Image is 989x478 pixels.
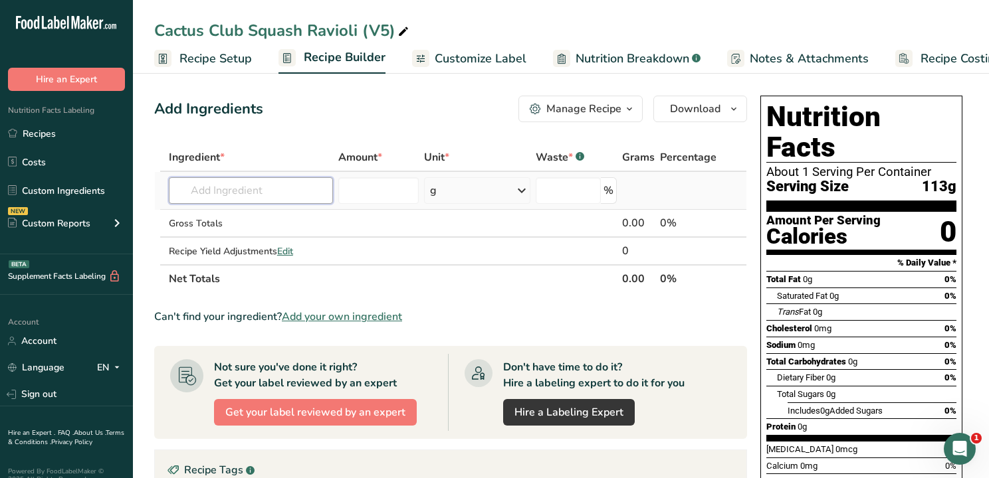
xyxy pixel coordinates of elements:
[940,214,956,250] div: 0
[660,215,716,231] div: 0%
[8,216,90,230] div: Custom Reports
[58,428,74,438] a: FAQ .
[777,389,824,399] span: Total Sugars
[660,149,716,165] span: Percentage
[154,44,252,74] a: Recipe Setup
[944,323,956,333] span: 0%
[8,428,55,438] a: Hire an Expert .
[777,372,824,382] span: Dietary Fiber
[944,340,956,350] span: 0%
[338,149,382,165] span: Amount
[727,44,869,74] a: Notes & Attachments
[154,19,411,42] div: Cactus Club Squash Ravioli (V5)
[777,291,827,301] span: Saturated Fat
[97,360,125,376] div: EN
[766,179,849,195] span: Serving Size
[430,183,437,199] div: g
[503,359,685,391] div: Don't have time to do it? Hire a labeling expert to do it for you
[546,101,621,117] div: Manage Recipe
[766,102,956,163] h1: Nutrition Facts
[179,50,252,68] span: Recipe Setup
[8,428,124,447] a: Terms & Conditions .
[424,149,449,165] span: Unit
[51,438,92,447] a: Privacy Policy
[813,307,822,317] span: 0g
[944,274,956,284] span: 0%
[214,399,417,426] button: Get your label reviewed by an expert
[766,422,796,432] span: Protein
[766,461,798,471] span: Calcium
[670,101,720,117] span: Download
[518,96,643,122] button: Manage Recipe
[944,372,956,382] span: 0%
[922,179,956,195] span: 113g
[944,291,956,301] span: 0%
[169,244,333,258] div: Recipe Yield Adjustments
[653,96,747,122] button: Download
[576,50,689,68] span: Nutrition Breakdown
[214,359,397,391] div: Not sure you've done it right? Get your label reviewed by an expert
[657,264,719,292] th: 0%
[553,44,701,74] a: Nutrition Breakdown
[435,50,526,68] span: Customize Label
[8,207,28,215] div: NEW
[622,149,655,165] span: Grams
[803,274,812,284] span: 0g
[777,307,811,317] span: Fat
[766,227,881,246] div: Calories
[777,307,799,317] i: Trans
[503,399,635,426] a: Hire a Labeling Expert
[154,309,747,325] div: Can't find your ingredient?
[536,149,584,165] div: Waste
[945,461,956,471] span: 0%
[750,50,869,68] span: Notes & Attachments
[166,264,619,292] th: Net Totals
[766,214,881,227] div: Amount Per Serving
[766,274,801,284] span: Total Fat
[169,149,225,165] span: Ingredient
[278,42,385,74] a: Recipe Builder
[944,406,956,416] span: 0%
[412,44,526,74] a: Customize Label
[277,245,293,258] span: Edit
[74,428,106,438] a: About Us .
[8,68,125,91] button: Hire an Expert
[225,404,405,420] span: Get your label reviewed by an expert
[766,323,812,333] span: Cholesterol
[622,215,655,231] div: 0.00
[154,98,263,120] div: Add Ingredients
[282,309,402,325] span: Add your own ingredient
[766,255,956,271] section: % Daily Value *
[9,260,29,268] div: BETA
[619,264,657,292] th: 0.00
[800,461,818,471] span: 0mg
[820,406,829,416] span: 0g
[835,444,857,454] span: 0mcg
[766,444,833,454] span: [MEDICAL_DATA]
[814,323,831,333] span: 0mg
[826,372,835,382] span: 0g
[826,389,835,399] span: 0g
[622,243,655,259] div: 0
[169,177,333,204] input: Add Ingredient
[798,422,807,432] span: 0g
[788,406,883,416] span: Includes Added Sugars
[766,165,956,179] div: About 1 Serving Per Container
[8,356,64,379] a: Language
[766,357,846,366] span: Total Carbohydrates
[304,48,385,66] span: Recipe Builder
[944,357,956,366] span: 0%
[169,216,333,230] div: Gross Totals
[829,291,839,301] span: 0g
[766,340,796,350] span: Sodium
[798,340,815,350] span: 0mg
[848,357,857,366] span: 0g
[944,433,976,465] iframe: Intercom live chat
[971,433,982,443] span: 1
